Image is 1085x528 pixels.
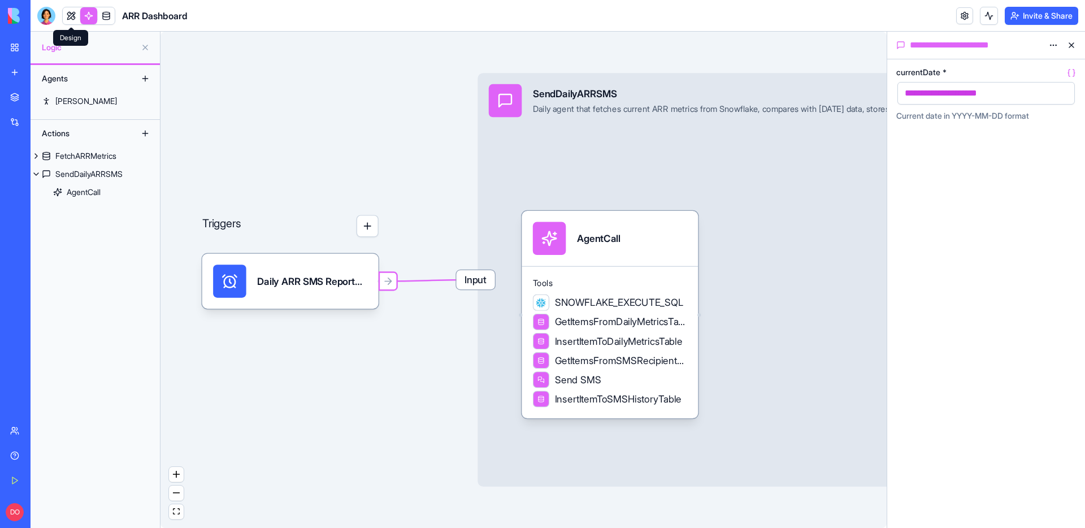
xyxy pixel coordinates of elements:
div: FetchARRMetrics [55,150,116,162]
span: Tools [533,278,687,289]
div: Actions [36,124,127,142]
img: logo [8,8,78,24]
a: AgentCall [31,183,160,201]
button: Invite & Share [1005,7,1078,25]
div: Daily agent that fetches current ARR metrics from Snowflake, compares with [DATE] data, stores [D... [533,103,946,115]
span: currentDate [896,68,940,76]
div: Design [53,30,88,46]
span: GetItemsFromDailyMetricsTable [555,315,687,328]
button: zoom in [169,467,184,482]
span: InsertItemToDailyMetricsTable [555,334,683,348]
div: AgentCall [67,187,101,198]
div: SendDailyARRSMS [533,87,946,101]
span: GetItemsFromSMSRecipientsTable [555,353,687,367]
div: Agents [36,70,127,88]
button: zoom out [169,486,184,501]
span: Send SMS [555,373,601,387]
p: Triggers [202,215,241,237]
a: FetchARRMetrics [31,147,160,165]
g: Edge from 689c29fe9a896f2b95d151e3 to 689c29f9aed98ee910ed172a [381,280,475,281]
span: SNOWFLAKE_EXECUTE_SQL [555,296,684,309]
span: DO [6,503,24,521]
div: SendDailyARRSMS [55,168,123,180]
div: Daily ARR SMS ReportTrigger [202,254,379,309]
div: Daily ARR SMS ReportTrigger [257,274,367,288]
div: AgentCall [577,232,620,245]
a: [PERSON_NAME] [31,92,160,110]
span: Logic [42,42,136,53]
button: fit view [169,504,184,520]
div: AgentCallToolsSNOWFLAKE_EXECUTE_SQLGetItemsFromDailyMetricsTableInsertItemToDailyMetricsTableGetI... [522,211,698,418]
div: Triggers [202,171,379,309]
div: Current date in YYYY-MM-DD format [896,110,1076,122]
a: SendDailyARRSMS [31,165,160,183]
div: [PERSON_NAME] [55,96,117,107]
span: ARR Dashboard [122,9,188,23]
span: InsertItemToSMSHistoryTable [555,392,682,406]
div: InputSendDailyARRSMSDaily agent that fetches current ARR metrics from Snowflake, compares with [D... [478,73,1034,486]
span: Input [457,270,495,289]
